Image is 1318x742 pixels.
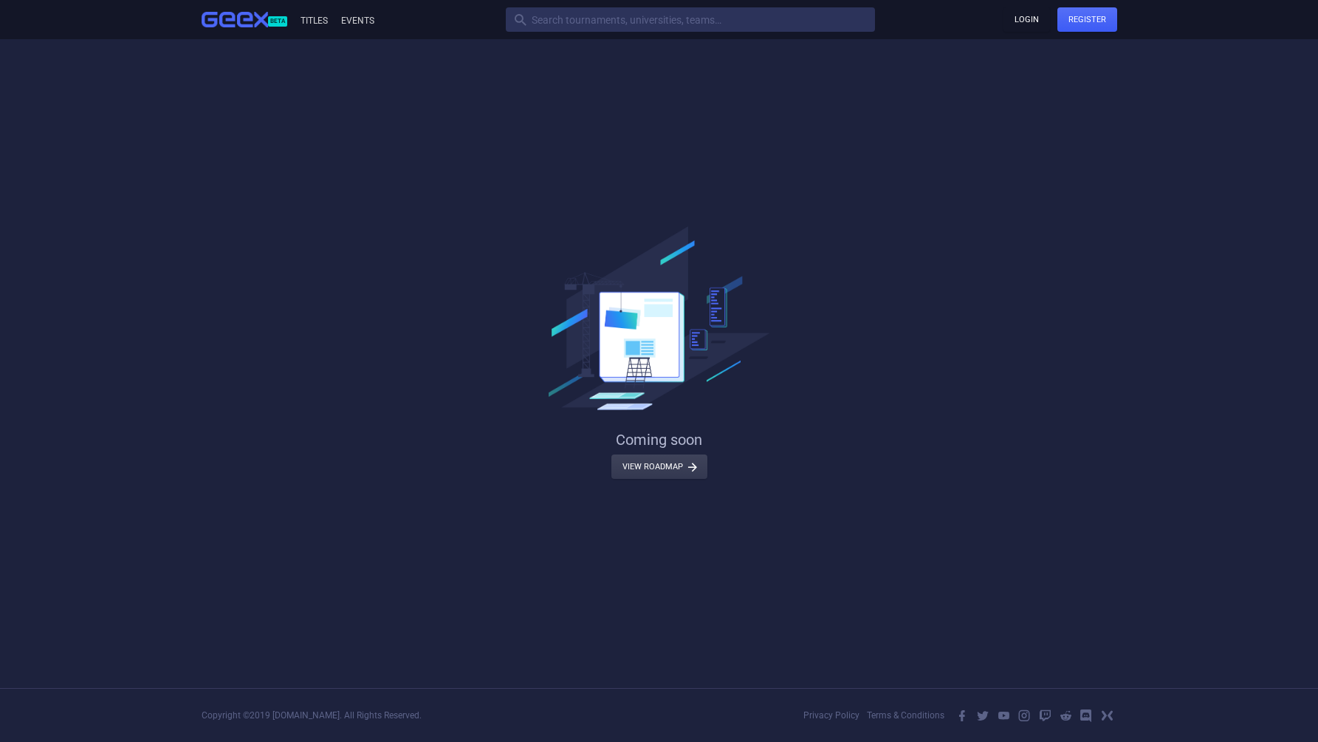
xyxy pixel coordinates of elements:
[1059,709,1072,722] i: 
[202,12,298,28] a: Beta
[506,7,875,32] input: Search tournaments, universities, teams…
[616,432,702,447] div: Coming soon
[202,12,268,28] img: Geex
[1100,709,1113,722] i: 
[976,709,989,722] i: 
[1017,709,1031,722] i: 
[268,16,287,27] span: Beta
[1057,7,1117,32] a: Register
[955,709,969,722] i: 
[298,16,328,26] a: Titles
[997,709,1010,722] i: 
[202,711,422,720] div: Copyright © 2019 [DOMAIN_NAME] . All Rights Reserved.
[867,710,944,721] a: Terms & Conditions
[803,710,859,721] a: Privacy Policy
[339,16,374,26] a: Events
[611,455,707,479] a: View roadmap
[1080,709,1093,722] i: 
[686,460,699,474] i: 
[1003,7,1050,32] a: Login
[1038,709,1051,722] i: 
